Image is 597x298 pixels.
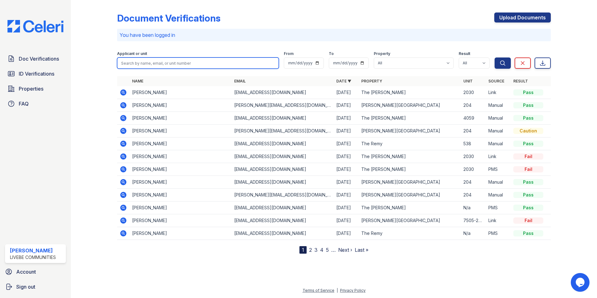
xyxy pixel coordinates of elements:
[486,214,511,227] td: Link
[461,189,486,201] td: 204
[359,137,461,150] td: The Remy
[326,247,329,253] a: 5
[486,163,511,176] td: PMS
[461,227,486,240] td: N/a
[130,214,232,227] td: [PERSON_NAME]
[130,163,232,176] td: [PERSON_NAME]
[299,246,307,254] div: 1
[359,214,461,227] td: [PERSON_NAME][GEOGRAPHIC_DATA]
[130,125,232,137] td: [PERSON_NAME]
[334,176,359,189] td: [DATE]
[16,268,36,276] span: Account
[2,266,68,278] a: Account
[513,89,543,96] div: Pass
[329,51,334,56] label: To
[359,86,461,99] td: The [PERSON_NAME]
[337,288,338,293] div: |
[5,67,66,80] a: ID Verifications
[513,192,543,198] div: Pass
[19,100,29,107] span: FAQ
[232,125,334,137] td: [PERSON_NAME][EMAIL_ADDRESS][DOMAIN_NAME]
[334,189,359,201] td: [DATE]
[486,99,511,112] td: Manual
[513,128,543,134] div: Caution
[132,79,143,83] a: Name
[461,214,486,227] td: 7505-203
[486,201,511,214] td: PMS
[488,79,504,83] a: Source
[232,86,334,99] td: [EMAIL_ADDRESS][DOMAIN_NAME]
[232,137,334,150] td: [EMAIL_ADDRESS][DOMAIN_NAME]
[486,176,511,189] td: Manual
[359,176,461,189] td: [PERSON_NAME][GEOGRAPHIC_DATA]
[284,51,294,56] label: From
[486,150,511,163] td: Link
[359,99,461,112] td: [PERSON_NAME][GEOGRAPHIC_DATA]
[16,283,35,291] span: Sign out
[130,189,232,201] td: [PERSON_NAME]
[359,227,461,240] td: The Remy
[2,20,68,32] img: CE_Logo_Blue-a8612792a0a2168367f1c8372b55b34899dd931a85d93a1a3d3e32e68fde9ad4.png
[309,247,312,253] a: 2
[513,230,543,236] div: Pass
[513,115,543,121] div: Pass
[486,137,511,150] td: Manual
[461,86,486,99] td: 2030
[461,137,486,150] td: 538
[320,247,323,253] a: 4
[232,99,334,112] td: [PERSON_NAME][EMAIL_ADDRESS][DOMAIN_NAME]
[130,150,232,163] td: [PERSON_NAME]
[334,86,359,99] td: [DATE]
[334,137,359,150] td: [DATE]
[359,125,461,137] td: [PERSON_NAME][GEOGRAPHIC_DATA]
[10,247,56,254] div: [PERSON_NAME]
[232,112,334,125] td: [EMAIL_ADDRESS][DOMAIN_NAME]
[461,150,486,163] td: 2030
[232,227,334,240] td: [EMAIL_ADDRESS][DOMAIN_NAME]
[513,166,543,172] div: Fail
[334,201,359,214] td: [DATE]
[334,214,359,227] td: [DATE]
[494,12,551,22] a: Upload Documents
[461,112,486,125] td: 4059
[117,51,147,56] label: Applicant or unit
[340,288,366,293] a: Privacy Policy
[486,125,511,137] td: Manual
[130,86,232,99] td: [PERSON_NAME]
[117,12,220,24] div: Document Verifications
[513,102,543,108] div: Pass
[234,79,246,83] a: Email
[571,273,591,292] iframe: chat widget
[361,79,382,83] a: Property
[336,79,351,83] a: Date ▼
[486,86,511,99] td: Link
[513,79,528,83] a: Result
[19,55,59,62] span: Doc Verifications
[461,163,486,176] td: 2030
[355,247,368,253] a: Last »
[359,163,461,176] td: The [PERSON_NAME]
[19,85,43,92] span: Properties
[359,189,461,201] td: [PERSON_NAME][GEOGRAPHIC_DATA]
[334,227,359,240] td: [DATE]
[10,254,56,261] div: LiveBe Communities
[130,227,232,240] td: [PERSON_NAME]
[461,125,486,137] td: 204
[359,201,461,214] td: The [PERSON_NAME]
[2,281,68,293] a: Sign out
[486,227,511,240] td: PMS
[232,214,334,227] td: [EMAIL_ADDRESS][DOMAIN_NAME]
[232,163,334,176] td: [EMAIL_ADDRESS][DOMAIN_NAME]
[130,176,232,189] td: [PERSON_NAME]
[130,201,232,214] td: [PERSON_NAME]
[232,150,334,163] td: [EMAIL_ADDRESS][DOMAIN_NAME]
[120,31,548,39] p: You have been logged in
[461,201,486,214] td: N/a
[513,141,543,147] div: Pass
[130,137,232,150] td: [PERSON_NAME]
[334,150,359,163] td: [DATE]
[486,189,511,201] td: Manual
[232,189,334,201] td: [PERSON_NAME][EMAIL_ADDRESS][DOMAIN_NAME]
[359,112,461,125] td: The [PERSON_NAME]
